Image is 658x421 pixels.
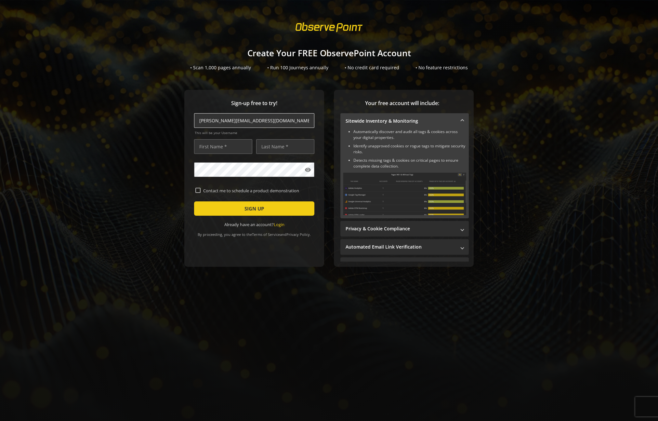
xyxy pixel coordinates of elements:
keeper-lock: Open Keeper Popup [302,117,309,125]
li: Identify unapproved cookies or rogue tags to mitigate security risks. [353,143,466,155]
mat-panel-title: Sitewide Inventory & Monitoring [346,118,456,124]
li: Automatically discover and audit all tags & cookies across your digital properties. [353,129,466,141]
div: • No feature restrictions [415,64,468,71]
a: Login [274,222,284,227]
div: • Scan 1,000 pages annually [190,64,251,71]
div: • Run 100 Journeys annually [267,64,328,71]
span: Your free account will include: [340,100,464,107]
mat-icon: visibility [305,167,311,173]
div: Sitewide Inventory & Monitoring [340,129,469,218]
div: Already have an account? [194,222,314,228]
label: Contact me to schedule a product demonstration [201,188,313,194]
div: • No credit card required [345,64,399,71]
button: SIGN UP [194,201,314,216]
span: This will be your Username [195,130,314,135]
mat-panel-title: Privacy & Cookie Compliance [346,225,456,232]
img: Sitewide Inventory & Monitoring [343,172,466,215]
input: First Name * [194,139,252,154]
a: Privacy Policy [286,232,310,237]
mat-expansion-panel-header: Privacy & Cookie Compliance [340,221,469,237]
mat-expansion-panel-header: Performance Monitoring with Web Vitals [340,257,469,273]
mat-expansion-panel-header: Automated Email Link Verification [340,239,469,255]
mat-panel-title: Automated Email Link Verification [346,244,456,250]
span: SIGN UP [244,203,264,214]
span: Sign-up free to try! [194,100,314,107]
a: Terms of Service [252,232,280,237]
input: Email Address (name@work-email.com) * [194,113,314,128]
mat-expansion-panel-header: Sitewide Inventory & Monitoring [340,113,469,129]
li: Detects missing tags & cookies on critical pages to ensure complete data collection. [353,157,466,169]
div: By proceeding, you agree to the and . [194,228,314,237]
input: Last Name * [256,139,314,154]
